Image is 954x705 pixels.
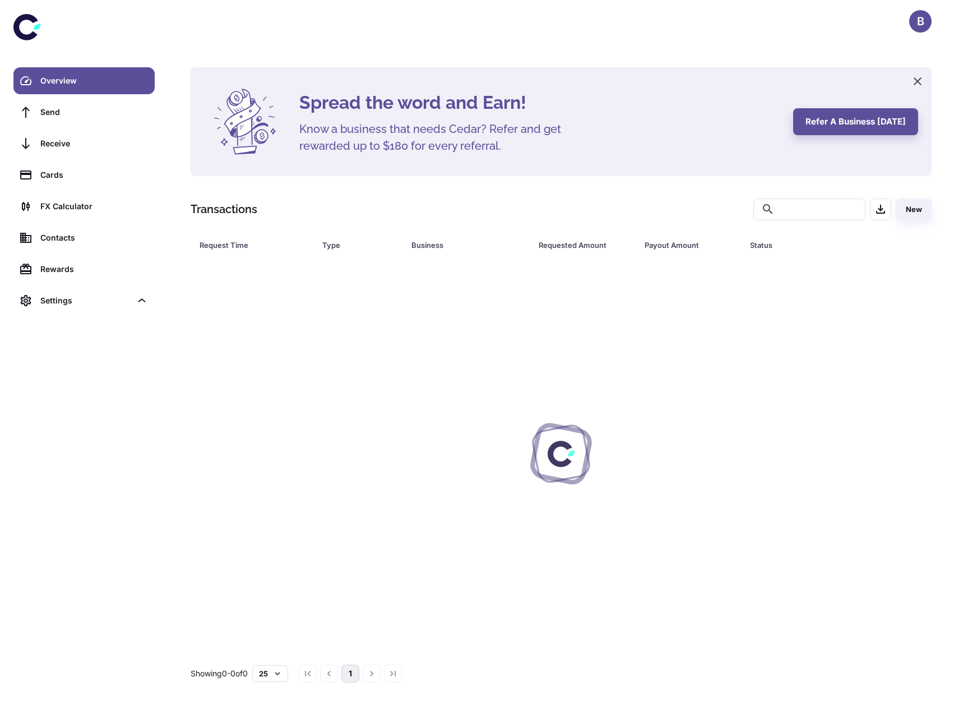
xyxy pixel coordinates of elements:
[40,200,148,213] div: FX Calculator
[40,75,148,87] div: Overview
[750,237,870,253] div: Status
[341,665,359,683] button: page 1
[793,108,918,135] button: Refer a business [DATE]
[13,256,155,283] a: Rewards
[252,665,288,682] button: 25
[40,137,148,150] div: Receive
[539,237,631,253] span: Requested Amount
[13,162,155,188] a: Cards
[40,232,148,244] div: Contacts
[191,201,257,218] h1: Transactions
[909,10,932,33] button: B
[750,237,885,253] span: Status
[539,237,617,253] div: Requested Amount
[40,294,131,307] div: Settings
[299,121,580,154] h5: Know a business that needs Cedar? Refer and get rewarded up to $180 for every referral.
[322,237,383,253] div: Type
[297,665,404,683] nav: pagination navigation
[299,89,780,116] h4: Spread the word and Earn!
[13,287,155,314] div: Settings
[645,237,737,253] span: Payout Amount
[40,106,148,118] div: Send
[13,193,155,220] a: FX Calculator
[200,237,294,253] div: Request Time
[40,263,148,275] div: Rewards
[40,169,148,181] div: Cards
[13,99,155,126] a: Send
[645,237,723,253] div: Payout Amount
[13,224,155,251] a: Contacts
[322,237,398,253] span: Type
[191,667,248,680] p: Showing 0-0 of 0
[13,67,155,94] a: Overview
[13,130,155,157] a: Receive
[200,237,309,253] span: Request Time
[896,199,932,220] button: New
